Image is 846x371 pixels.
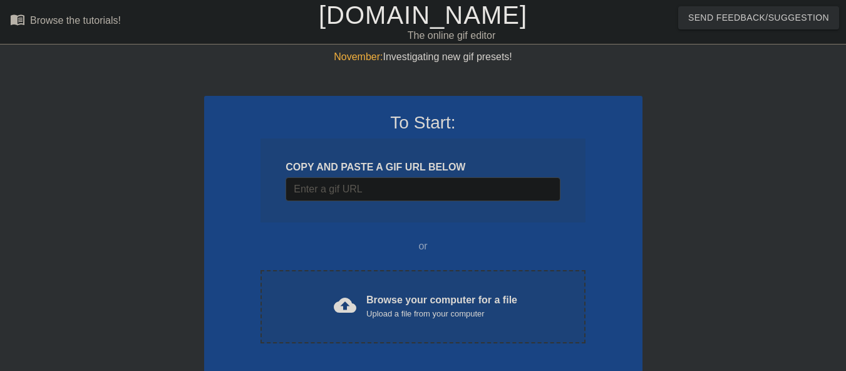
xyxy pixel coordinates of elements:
[10,12,121,31] a: Browse the tutorials!
[10,12,25,27] span: menu_book
[678,6,839,29] button: Send Feedback/Suggestion
[334,51,383,62] span: November:
[204,50,642,65] div: Investigating new gif presets!
[319,1,527,29] a: [DOMAIN_NAME]
[288,28,614,43] div: The online gif editor
[334,294,356,316] span: cloud_upload
[286,177,560,201] input: Username
[220,112,626,133] h3: To Start:
[237,239,610,254] div: or
[366,308,517,320] div: Upload a file from your computer
[688,10,829,26] span: Send Feedback/Suggestion
[286,160,560,175] div: COPY AND PASTE A GIF URL BELOW
[30,15,121,26] div: Browse the tutorials!
[366,293,517,320] div: Browse your computer for a file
